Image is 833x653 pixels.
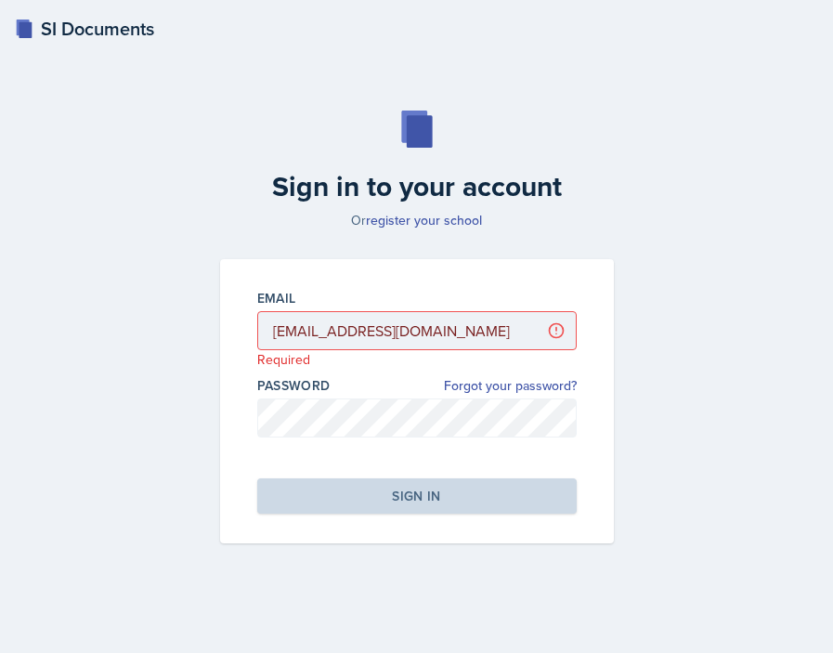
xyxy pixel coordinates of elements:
[257,289,296,307] label: Email
[15,15,154,43] a: SI Documents
[257,350,577,369] p: Required
[209,170,625,203] h2: Sign in to your account
[366,211,482,229] a: register your school
[444,376,577,396] a: Forgot your password?
[392,487,440,505] div: Sign in
[257,478,577,514] button: Sign in
[209,211,625,229] p: Or
[257,311,577,350] input: Email
[257,376,331,395] label: Password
